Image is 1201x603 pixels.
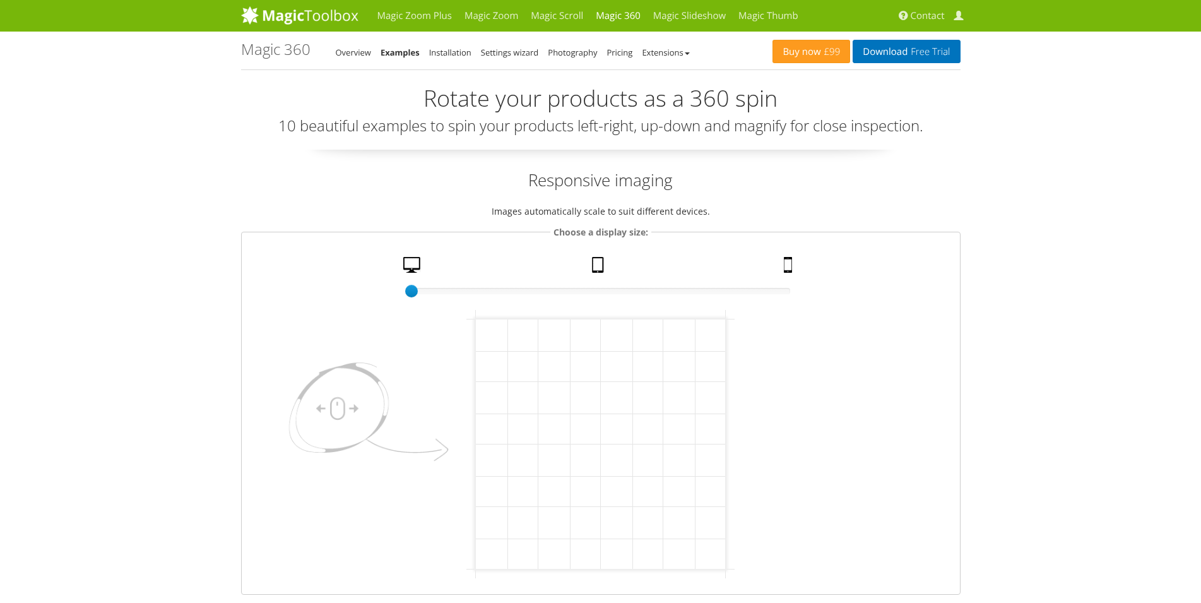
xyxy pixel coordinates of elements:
h2: Rotate your products as a 360 spin [241,86,961,111]
legend: Choose a display size: [550,225,651,239]
h2: Responsive imaging [241,169,961,191]
a: Photography [548,47,597,58]
a: Pricing [606,47,632,58]
h3: 10 beautiful examples to spin your products left-right, up-down and magnify for close inspection. [241,117,961,134]
p: Images automatically scale to suit different devices. [241,204,961,218]
span: £99 [821,47,841,57]
a: Mobile [779,257,800,279]
a: Installation [429,47,471,58]
a: Examples [381,47,420,58]
h1: Magic 360 [241,41,311,57]
a: Extensions [642,47,689,58]
a: Buy now£99 [772,40,850,63]
a: Tablet [587,257,612,279]
a: Desktop [398,257,429,279]
span: Free Trial [908,47,950,57]
a: Overview [336,47,371,58]
span: Contact [911,9,945,22]
a: Settings wizard [481,47,539,58]
img: MagicToolbox.com - Image tools for your website [241,6,358,25]
a: DownloadFree Trial [853,40,960,63]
